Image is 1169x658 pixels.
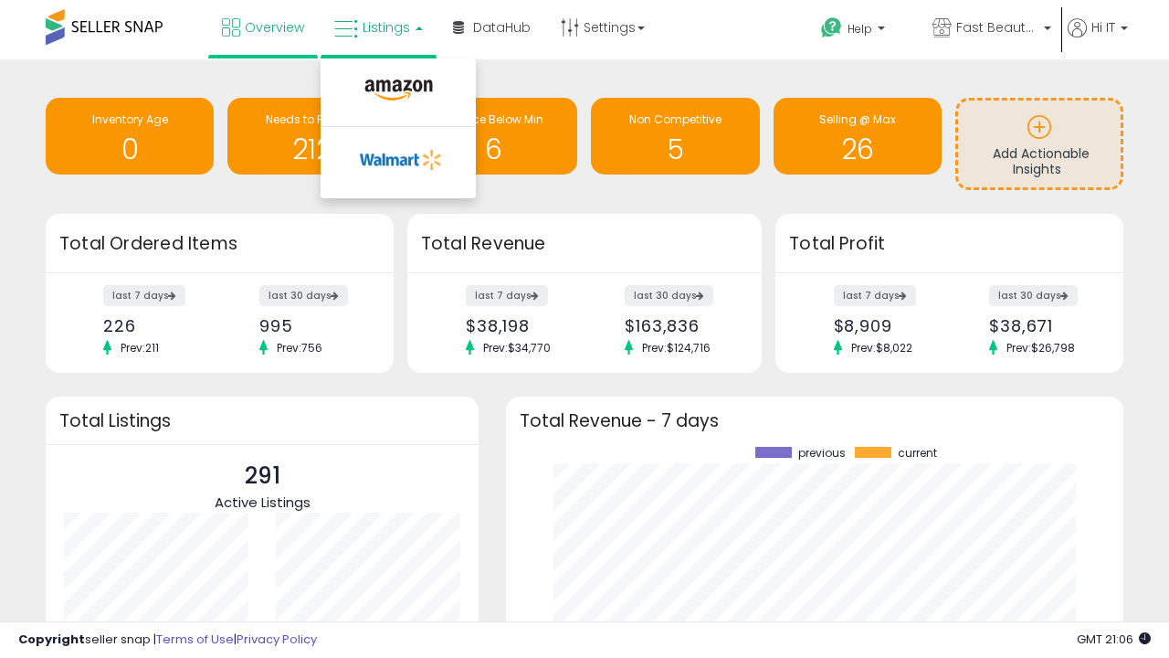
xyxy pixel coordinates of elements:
h3: Total Revenue [421,231,748,257]
i: Get Help [820,16,843,39]
h1: 6 [418,134,568,164]
h1: 212 [237,134,386,164]
span: Prev: $8,022 [842,340,922,356]
p: 291 [215,459,311,493]
span: Prev: 756 [268,340,332,356]
span: Needs to Reprice [266,111,358,127]
label: last 7 days [466,285,548,306]
div: $8,909 [834,316,936,335]
h3: Total Revenue - 7 days [520,414,1110,428]
label: last 7 days [103,285,185,306]
a: Needs to Reprice 212 [227,98,395,175]
span: Overview [245,18,304,37]
span: Selling @ Max [819,111,896,127]
h3: Total Ordered Items [59,231,380,257]
span: current [898,447,937,460]
a: Help [806,3,916,59]
span: Help [848,21,872,37]
a: BB Price Below Min 6 [409,98,577,175]
a: Inventory Age 0 [46,98,214,175]
span: Prev: 211 [111,340,168,356]
a: Hi IT [1068,18,1128,59]
div: $38,671 [989,316,1091,335]
span: Add Actionable Insights [993,144,1090,179]
span: Active Listings [215,493,311,512]
label: last 30 days [625,285,713,306]
label: last 30 days [259,285,348,306]
a: Privacy Policy [237,631,317,648]
a: Selling @ Max 26 [774,98,942,175]
span: DataHub [473,18,531,37]
span: Inventory Age [92,111,168,127]
span: Prev: $34,770 [474,340,560,356]
span: Prev: $124,716 [633,340,720,356]
span: Listings [363,18,410,37]
label: last 7 days [834,285,916,306]
a: Terms of Use [156,631,234,648]
h1: 26 [783,134,932,164]
span: Prev: $26,798 [997,340,1084,356]
h1: 0 [55,134,205,164]
a: Add Actionable Insights [958,101,1121,187]
span: Non Competitive [629,111,721,127]
strong: Copyright [18,631,85,648]
span: BB Price Below Min [443,111,543,127]
label: last 30 days [989,285,1078,306]
span: previous [798,447,846,460]
div: 995 [259,316,362,335]
div: $163,836 [625,316,730,335]
h1: 5 [600,134,750,164]
div: $38,198 [466,316,571,335]
a: Non Competitive 5 [591,98,759,175]
span: Hi IT [1091,18,1115,37]
span: Fast Beauty ([GEOGRAPHIC_DATA]) [956,18,1038,37]
h3: Total Profit [789,231,1110,257]
h3: Total Listings [59,414,465,428]
div: seller snap | | [18,631,317,649]
span: 2025-10-8 21:06 GMT [1077,631,1151,648]
div: 226 [103,316,205,335]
